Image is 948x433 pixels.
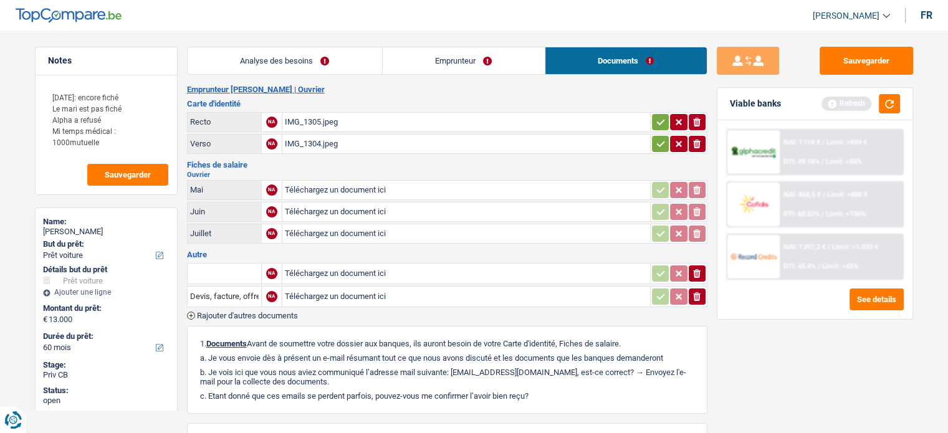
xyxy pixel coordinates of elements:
div: NA [266,138,277,150]
span: / [822,138,825,146]
span: NAI: 868,5 € [783,191,821,199]
span: Sauvegarder [105,171,151,179]
img: TopCompare Logo [16,8,122,23]
div: NA [266,291,277,302]
a: Documents [545,47,707,74]
div: Refresh [821,97,871,110]
button: Rajouter d'autres documents [187,312,298,320]
h5: Notes [48,55,165,66]
p: c. Etant donné que ces emails se perdent parfois, pouvez-vous me confirmer l’avoir bien reçu? [200,391,694,401]
p: a. Je vous envoie dès à présent un e-mail résumant tout ce que nous avons discuté et les doc... [200,353,694,363]
h3: Carte d'identité [187,100,707,108]
span: NAI: 1 118 € [783,138,820,146]
a: Analyse des besoins [188,47,382,74]
a: [PERSON_NAME] [803,6,890,26]
div: Name: [43,217,170,227]
div: Ajouter une ligne [43,288,170,297]
span: Limit: <100% [826,210,866,218]
img: Record Credits [730,245,777,268]
span: NAI: 1 297,2 € [783,243,826,251]
div: NA [266,117,277,128]
h2: Emprunteur [PERSON_NAME] | Ouvrier [187,85,707,95]
div: Juin [190,207,259,216]
img: AlphaCredit [730,145,777,159]
div: IMG_1305.jpeg [285,113,648,131]
span: Rajouter d'autres documents [197,312,298,320]
span: DTI: 45.4% [783,262,816,270]
button: Sauvegarder [820,47,913,75]
p: b. Je vois ici que vous nous aviez communiqué l’adresse mail suivante: [EMAIL_ADDRESS][DOMAIN_NA... [200,368,694,386]
img: Cofidis [730,193,777,216]
div: NA [266,206,277,217]
span: Limit: >1.033 € [832,243,878,251]
span: / [828,243,830,251]
div: Détails but du prêt [43,265,170,275]
span: [PERSON_NAME] [813,11,879,21]
div: open [43,396,170,406]
span: DTI: 49.18% [783,158,820,166]
span: Limit: >800 € [827,191,868,199]
span: / [823,191,825,199]
label: But du prêt: [43,239,167,249]
span: Limit: <65% [822,262,858,270]
a: Emprunteur [383,47,545,74]
div: Recto [190,117,259,126]
span: Documents [206,339,247,348]
button: See details [850,288,904,310]
div: fr [921,9,932,21]
div: Verso [190,139,259,148]
div: IMG_1304.jpeg [285,135,648,153]
span: Limit: >850 € [826,138,867,146]
div: Priv CB [43,370,170,380]
span: € [43,315,47,325]
h2: Ouvrier [187,171,707,178]
div: NA [266,184,277,196]
div: Juillet [190,229,259,238]
p: 1. Avant de soumettre votre dossier aux banques, ils auront besoin de votre Carte d'identité, Fic... [200,339,694,348]
span: DTI: 60.52% [783,210,820,218]
span: / [821,210,824,218]
div: [PERSON_NAME] [43,227,170,237]
div: Stage: [43,360,170,370]
label: Durée du prêt: [43,331,167,341]
div: Mai [190,185,259,194]
span: / [818,262,820,270]
div: Viable banks [730,98,781,109]
label: Montant du prêt: [43,303,167,313]
h3: Autre [187,250,707,259]
div: NA [266,228,277,239]
h3: Fiches de salaire [187,161,707,169]
div: Status: [43,386,170,396]
span: / [821,158,824,166]
span: Limit: <50% [826,158,862,166]
div: NA [266,268,277,279]
button: Sauvegarder [87,164,168,186]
